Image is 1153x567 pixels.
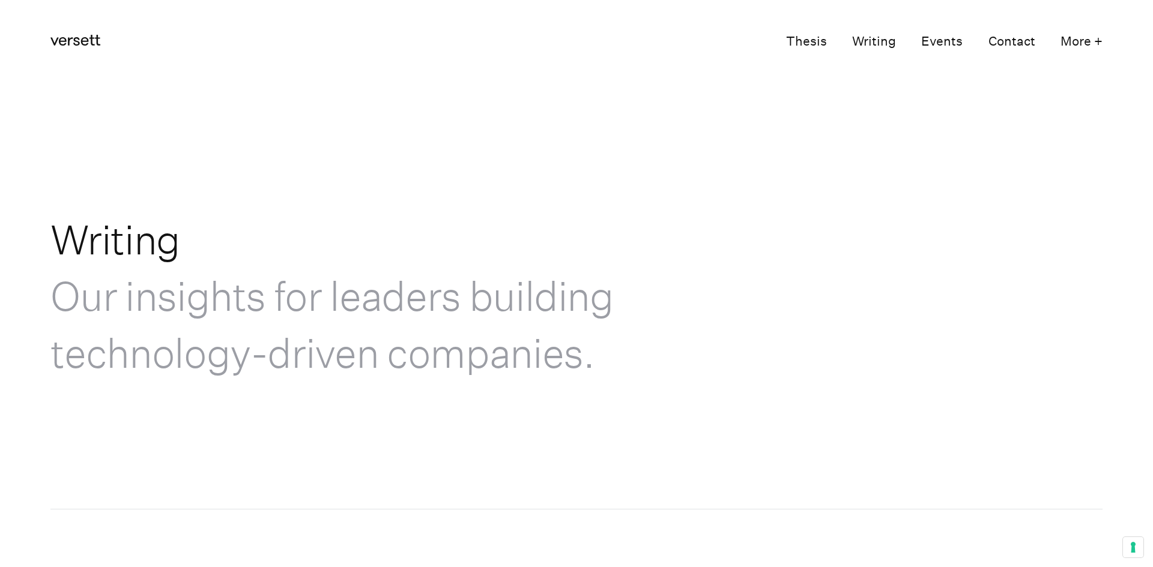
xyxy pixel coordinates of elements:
[852,30,896,54] a: Writing
[50,272,613,376] span: Our insights for leaders building technology-driven companies.
[50,211,698,381] h1: Writing
[921,30,963,54] a: Events
[1123,537,1143,557] button: Your consent preferences for tracking technologies
[988,30,1035,54] a: Contact
[1061,30,1103,54] button: More +
[786,30,827,54] a: Thesis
